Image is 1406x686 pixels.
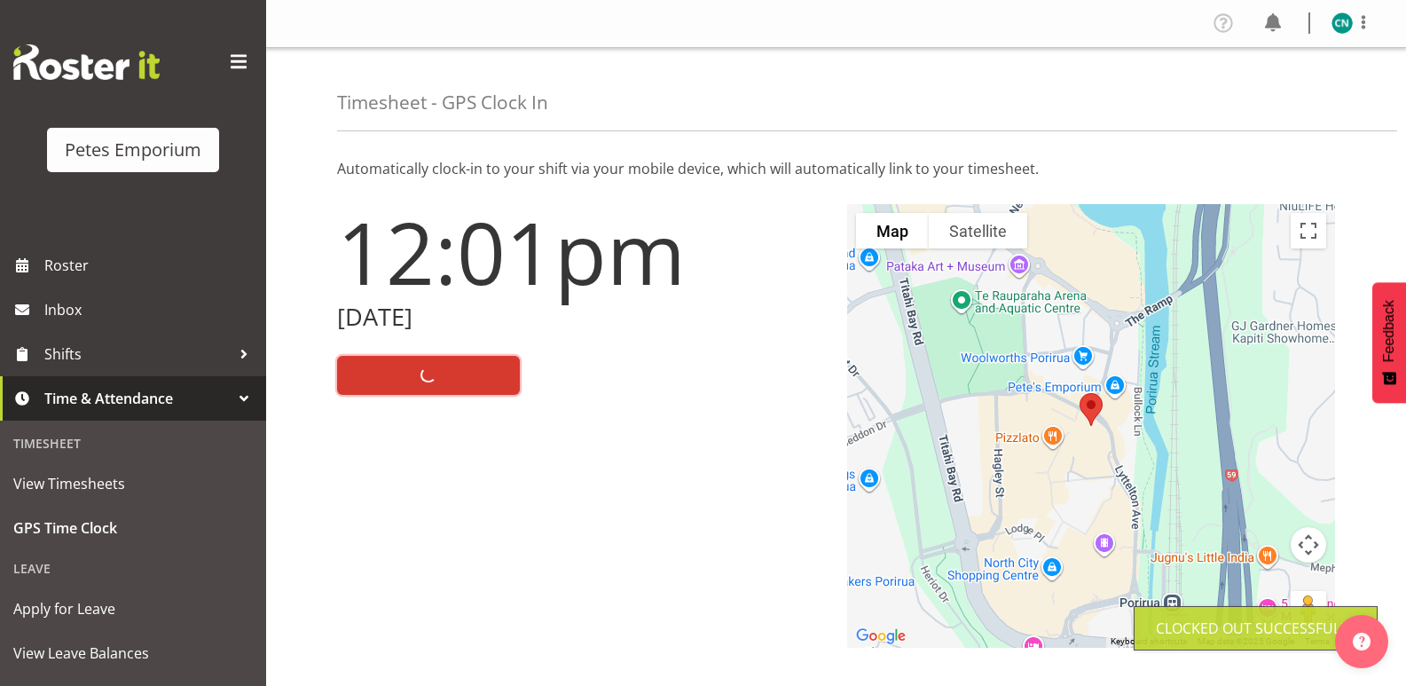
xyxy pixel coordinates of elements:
[1291,591,1326,627] button: Drag Pegman onto the map to open Street View
[337,204,826,300] h1: 12:01pm
[337,304,826,331] h2: [DATE]
[13,640,253,666] span: View Leave Balances
[44,252,257,279] span: Roster
[1111,635,1187,648] button: Keyboard shortcuts
[13,44,160,80] img: Rosterit website logo
[4,550,262,587] div: Leave
[1372,282,1406,403] button: Feedback - Show survey
[4,425,262,461] div: Timesheet
[13,595,253,622] span: Apply for Leave
[13,470,253,497] span: View Timesheets
[4,631,262,675] a: View Leave Balances
[1331,12,1353,34] img: christine-neville11214.jpg
[337,92,548,113] h4: Timesheet - GPS Clock In
[852,625,910,648] img: Google
[337,158,1335,179] p: Automatically clock-in to your shift via your mobile device, which will automatically link to you...
[4,587,262,631] a: Apply for Leave
[44,385,231,412] span: Time & Attendance
[4,506,262,550] a: GPS Time Clock
[856,213,929,248] button: Show street map
[1291,527,1326,563] button: Map camera controls
[4,461,262,506] a: View Timesheets
[1291,213,1326,248] button: Toggle fullscreen view
[44,296,257,323] span: Inbox
[1156,618,1355,639] div: Clocked out Successfully
[44,341,231,367] span: Shifts
[852,625,910,648] a: Open this area in Google Maps (opens a new window)
[929,213,1027,248] button: Show satellite imagery
[1353,633,1371,651] img: help-xxl-2.png
[65,137,201,163] div: Petes Emporium
[1381,300,1397,362] span: Feedback
[13,515,253,541] span: GPS Time Clock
